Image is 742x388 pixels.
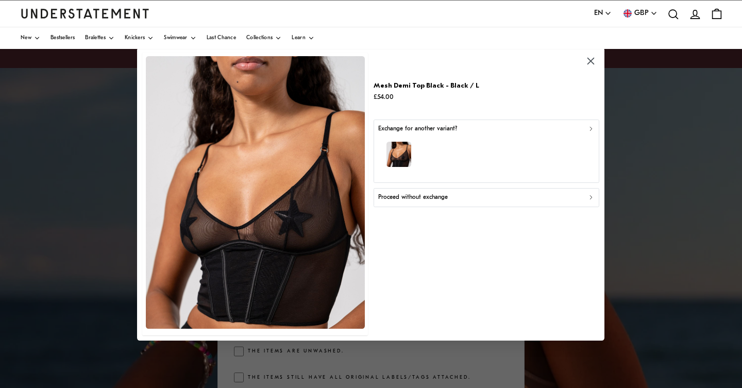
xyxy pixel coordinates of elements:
[21,9,149,18] a: Understatement Homepage
[85,27,114,49] a: Bralettes
[292,27,314,49] a: Learn
[146,56,365,329] img: 262_9e92f267-5996-43ac-b6d9-b2353e4b56ab.jpg
[125,36,145,41] span: Knickers
[634,8,649,19] span: GBP
[374,120,599,183] button: Exchange for another variant?model-name=Luna|model-size=M
[374,92,479,103] p: £54.00
[594,8,612,19] button: EN
[378,193,448,203] p: Proceed without exchange
[50,27,75,49] a: Bestsellers
[21,36,31,41] span: New
[21,27,40,49] a: New
[622,8,657,19] button: GBP
[50,36,75,41] span: Bestsellers
[85,36,106,41] span: Bralettes
[164,27,196,49] a: Swimwear
[246,36,273,41] span: Collections
[374,188,599,207] button: Proceed without exchange
[207,27,236,49] a: Last Chance
[164,36,187,41] span: Swimwear
[207,36,236,41] span: Last Chance
[374,80,479,91] p: Mesh Demi Top Black - Black / L
[594,8,603,19] span: EN
[125,27,154,49] a: Knickers
[386,142,412,167] img: model-name=Luna|model-size=M
[246,27,281,49] a: Collections
[378,124,457,133] p: Exchange for another variant?
[292,36,306,41] span: Learn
